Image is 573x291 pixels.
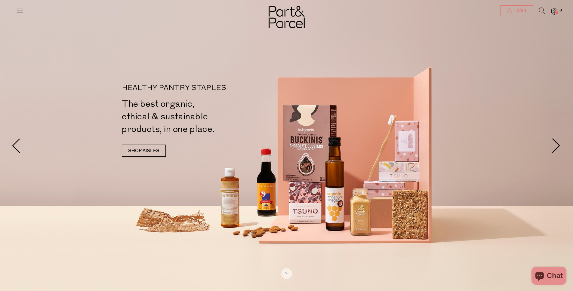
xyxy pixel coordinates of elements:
img: Part&Parcel [269,6,305,28]
h2: The best organic, ethical & sustainable products, in one place. [122,98,291,136]
a: SHOP AISLES [122,145,166,157]
a: Login [500,5,533,16]
span: 8 [558,8,563,13]
p: HEALTHY PANTRY STAPLES [122,84,291,92]
a: 8 [551,8,557,14]
inbox-online-store-chat: Shopify online store chat [530,267,568,286]
span: Login [513,8,526,14]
